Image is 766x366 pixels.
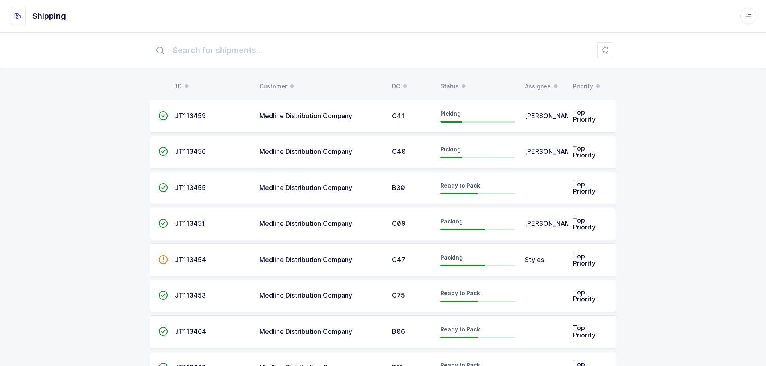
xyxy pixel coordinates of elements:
span: Ready to Pack [440,182,480,189]
span: Picking [440,146,461,153]
span: Picking [440,110,461,117]
h1: Shipping [32,10,66,22]
span:  [158,291,168,299]
span: Medline Distribution Company [259,147,352,155]
span: Packing [440,254,463,261]
div: Customer [259,80,382,93]
span: Medline Distribution Company [259,327,352,335]
span: JT113453 [175,291,206,299]
span: Top Priority [573,324,596,339]
span: Medline Distribution Company [259,184,352,192]
span: C41 [392,112,405,120]
span:  [158,184,168,192]
span: JT113456 [175,147,206,155]
span: Medline Distribution Company [259,291,352,299]
span: C09 [392,219,405,227]
div: Assignee [525,80,563,93]
div: Priority [573,80,612,93]
span: JT113455 [175,184,206,192]
span: [PERSON_NAME] [525,219,577,227]
span: Ready to Pack [440,290,480,296]
span: Top Priority [573,216,596,231]
span:  [158,256,168,264]
span: [PERSON_NAME] [525,112,577,120]
span: Medline Distribution Company [259,112,352,120]
span: C75 [392,291,405,299]
span: JT113459 [175,112,206,120]
span: Medline Distribution Company [259,256,352,264]
span:  [158,112,168,120]
span: B30 [392,184,405,192]
span: Top Priority [573,288,596,303]
span: [PERSON_NAME] [525,147,577,155]
span: Top Priority [573,252,596,267]
span: JT113451 [175,219,205,227]
span: B06 [392,327,405,335]
span: Top Priority [573,144,596,159]
div: ID [175,80,250,93]
span:  [158,327,168,335]
span: Styles [525,256,544,264]
span: C47 [392,256,405,264]
span: Top Priority [573,180,596,195]
div: DC [392,80,431,93]
span:  [158,147,168,155]
span: C40 [392,147,406,155]
span:  [158,219,168,227]
div: Status [440,80,515,93]
span: JT113454 [175,256,206,264]
input: Search for shipments... [150,37,616,63]
span: Top Priority [573,108,596,123]
span: JT113464 [175,327,206,335]
span: Packing [440,218,463,225]
span: Ready to Pack [440,326,480,333]
span: Medline Distribution Company [259,219,352,227]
